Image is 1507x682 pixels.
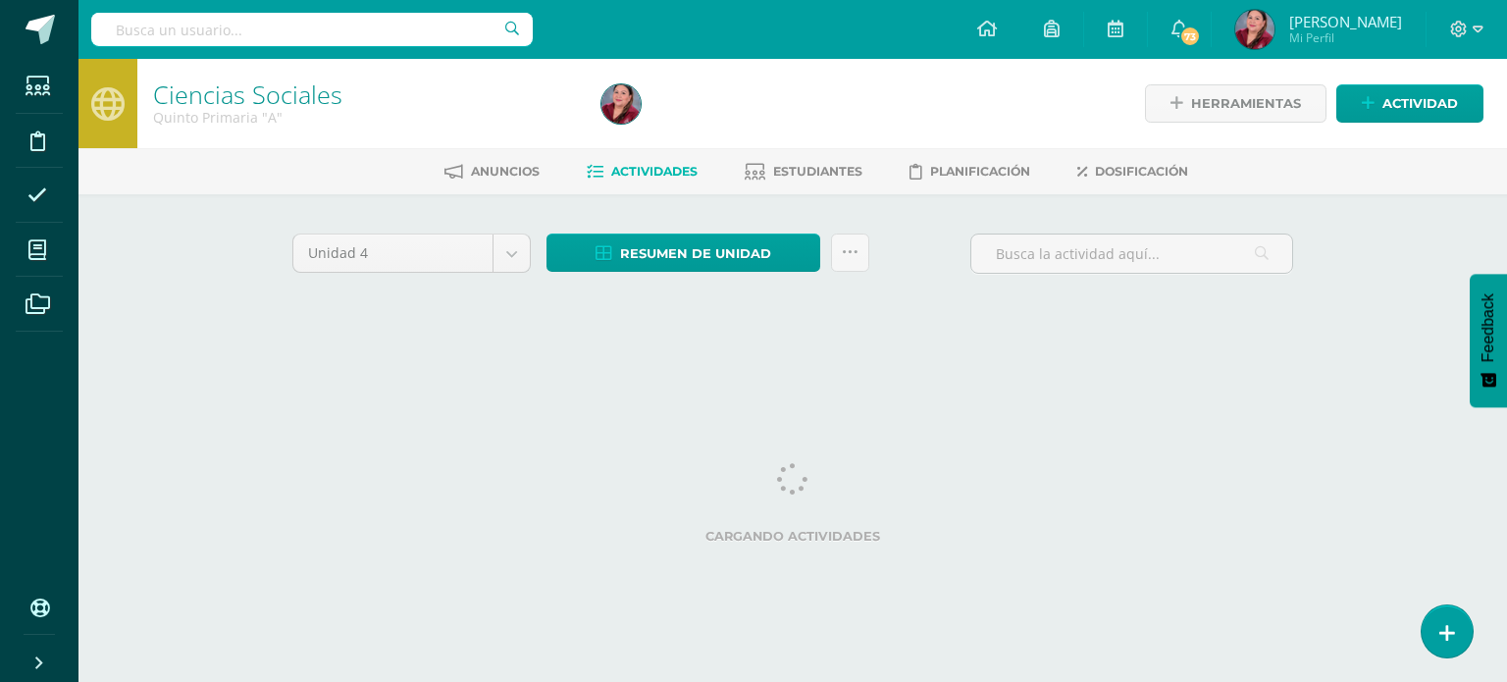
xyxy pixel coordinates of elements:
h1: Ciencias Sociales [153,80,578,108]
span: Anuncios [471,164,540,179]
span: Estudiantes [773,164,862,179]
span: 73 [1179,26,1201,47]
span: Mi Perfil [1289,29,1402,46]
img: f0ec19355a12a84e30a9c0857ce482d6.png [601,84,641,124]
span: Actividad [1382,85,1458,122]
span: [PERSON_NAME] [1289,12,1402,31]
span: Feedback [1480,293,1497,362]
button: Feedback - Mostrar encuesta [1470,274,1507,407]
a: Ciencias Sociales [153,78,342,111]
input: Busca la actividad aquí... [971,235,1292,273]
input: Busca un usuario... [91,13,533,46]
a: Anuncios [444,156,540,187]
span: Dosificación [1095,164,1188,179]
a: Dosificación [1077,156,1188,187]
label: Cargando actividades [292,529,1293,544]
span: Actividades [611,164,698,179]
a: Herramientas [1145,84,1326,123]
span: Resumen de unidad [620,236,771,272]
span: Herramientas [1191,85,1301,122]
span: Unidad 4 [308,235,478,272]
div: Quinto Primaria 'A' [153,108,578,127]
a: Actividades [587,156,698,187]
a: Actividad [1336,84,1483,123]
img: f0ec19355a12a84e30a9c0857ce482d6.png [1235,10,1274,49]
a: Unidad 4 [293,235,530,272]
a: Resumen de unidad [546,234,820,272]
span: Planificación [930,164,1030,179]
a: Estudiantes [745,156,862,187]
a: Planificación [909,156,1030,187]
